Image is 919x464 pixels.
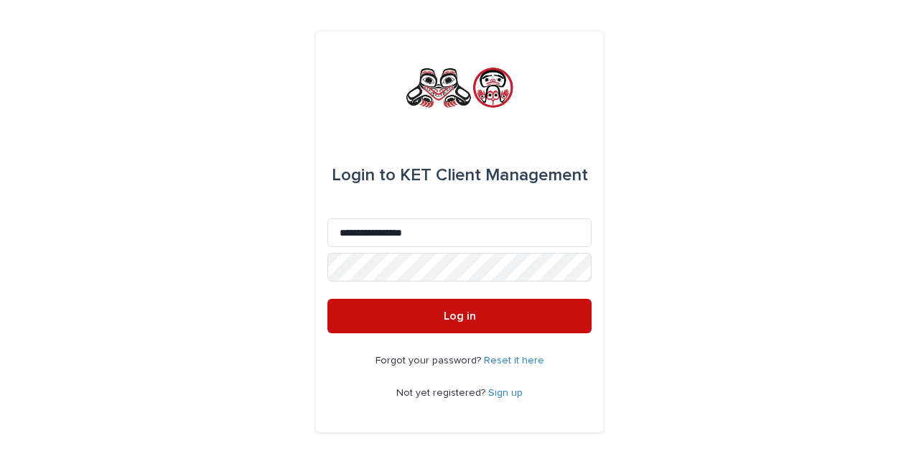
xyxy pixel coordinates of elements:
[375,356,484,366] span: Forgot your password?
[488,388,523,398] a: Sign up
[332,155,588,195] div: KET Client Management
[444,310,476,322] span: Log in
[332,167,396,184] span: Login to
[484,356,544,366] a: Reset it here
[404,66,515,109] img: rNyI97lYS1uoOg9yXW8k
[396,388,488,398] span: Not yet registered?
[327,299,592,333] button: Log in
